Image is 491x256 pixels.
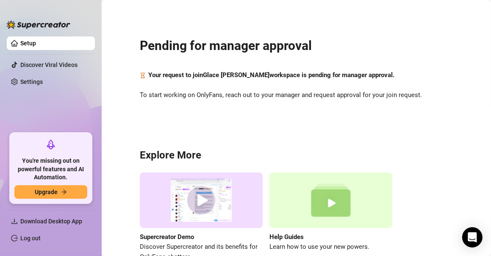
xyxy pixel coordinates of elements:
[140,70,146,81] span: hourglass
[140,233,194,241] strong: Supercreator Demo
[20,78,43,85] a: Settings
[20,61,78,68] a: Discover Viral Videos
[20,218,82,225] span: Download Desktop App
[11,218,18,225] span: download
[462,227,483,248] div: Open Intercom Messenger
[61,189,67,195] span: arrow-right
[7,20,70,29] img: logo-BBDzfeDw.svg
[14,157,87,182] span: You're missing out on powerful features and AI Automation.
[46,139,56,150] span: rocket
[14,185,87,199] button: Upgradearrow-right
[269,233,304,241] strong: Help Guides
[269,242,392,252] span: Learn how to use your new powers.
[140,173,263,228] img: supercreator demo
[269,173,392,228] img: help guides
[35,189,58,195] span: Upgrade
[140,149,453,162] h3: Explore More
[20,235,41,242] a: Log out
[148,71,394,79] strong: Your request to join Glace [PERSON_NAME] workspace is pending for manager approval.
[140,38,453,54] h2: Pending for manager approval
[20,40,36,47] a: Setup
[140,90,453,100] span: To start working on OnlyFans, reach out to your manager and request approval for your join request.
